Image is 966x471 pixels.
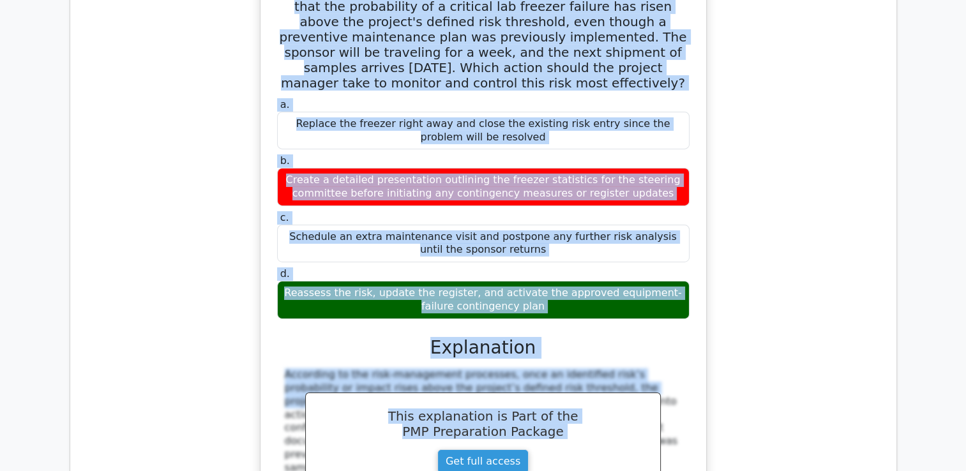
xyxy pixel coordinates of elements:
[277,112,690,150] div: Replace the freezer right away and close the existing risk entry since the problem will be resolved
[280,211,289,223] span: c.
[280,98,290,110] span: a.
[285,337,682,359] h3: Explanation
[280,154,290,167] span: b.
[277,168,690,206] div: Create a detailed presentation outlining the freezer statistics for the steering committee before...
[277,281,690,319] div: Reassess the risk, update the register, and activate the approved equipment-failure contingency plan
[277,225,690,263] div: Schedule an extra maintenance visit and postpone any further risk analysis until the sponsor returns
[280,267,290,280] span: d.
